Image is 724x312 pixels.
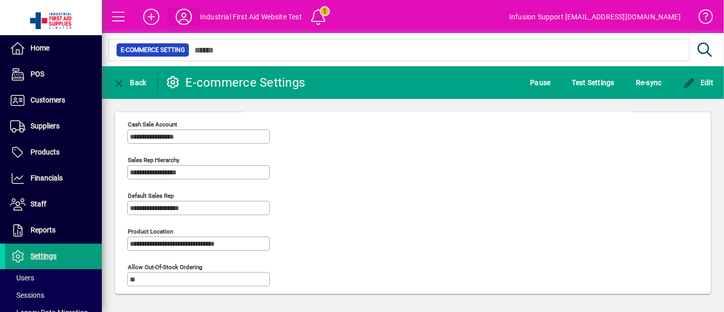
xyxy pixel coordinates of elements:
[5,62,102,87] a: POS
[31,96,65,104] span: Customers
[128,157,179,164] mat-label: Sales Rep Hierarchy
[509,9,681,25] div: Infusion Support [EMAIL_ADDRESS][DOMAIN_NAME]
[31,200,46,208] span: Staff
[5,269,102,287] a: Users
[31,174,63,182] span: Financials
[102,73,158,92] app-page-header-button: Back
[527,73,553,92] button: Pause
[5,140,102,165] a: Products
[31,226,55,234] span: Reports
[121,45,185,55] span: E-commerce Setting
[200,9,302,25] div: Industrial First Aid Website Test
[31,44,49,52] span: Home
[31,70,44,78] span: POS
[5,36,102,61] a: Home
[5,114,102,139] a: Suppliers
[633,73,664,92] button: Re-sync
[5,166,102,191] a: Financials
[572,74,615,91] span: Test Settings
[530,74,550,91] span: Pause
[113,79,147,87] span: Back
[636,74,662,91] span: Re-sync
[165,74,305,91] div: E-commerce Settings
[10,274,34,282] span: Users
[168,8,200,26] button: Profile
[5,88,102,113] a: Customers
[683,79,714,87] span: Edit
[681,73,716,92] button: Edit
[31,252,57,260] span: Settings
[135,8,168,26] button: Add
[570,73,617,92] button: Test Settings
[128,228,173,235] mat-label: Product location
[31,122,60,130] span: Suppliers
[110,73,149,92] button: Back
[128,192,174,199] mat-label: Default sales rep
[128,121,177,128] mat-label: Cash sale account
[5,192,102,217] a: Staff
[5,287,102,304] a: Sessions
[691,2,711,35] a: Knowledge Base
[31,148,60,156] span: Products
[128,264,202,271] mat-label: Allow out-of-stock ordering
[10,291,44,299] span: Sessions
[5,218,102,243] a: Reports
